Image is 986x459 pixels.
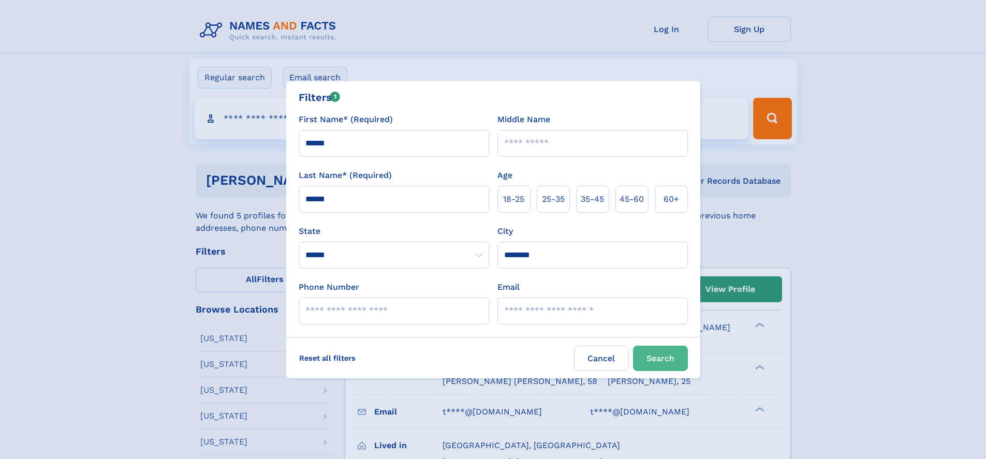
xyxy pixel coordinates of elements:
[497,281,520,293] label: Email
[620,193,644,205] span: 45‑60
[299,225,489,238] label: State
[542,193,565,205] span: 25‑35
[574,346,629,371] label: Cancel
[497,113,550,126] label: Middle Name
[299,90,341,105] div: Filters
[581,193,604,205] span: 35‑45
[292,346,362,371] label: Reset all filters
[503,193,524,205] span: 18‑25
[664,193,679,205] span: 60+
[299,113,393,126] label: First Name* (Required)
[497,225,513,238] label: City
[299,281,359,293] label: Phone Number
[299,169,392,182] label: Last Name* (Required)
[497,169,512,182] label: Age
[633,346,688,371] button: Search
